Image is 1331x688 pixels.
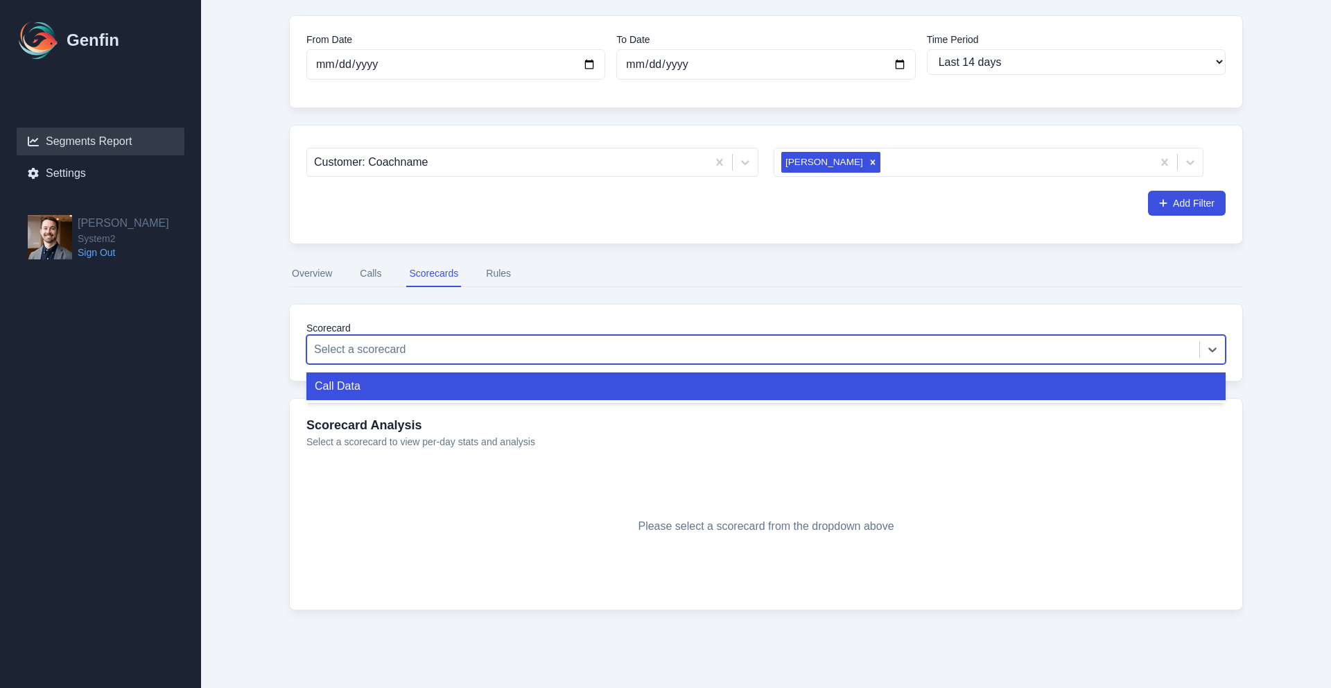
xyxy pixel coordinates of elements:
[306,372,1226,400] div: Call Data
[78,246,169,259] a: Sign Out
[306,435,1226,449] p: Select a scorecard to view per-day stats and analysis
[781,152,865,173] div: [PERSON_NAME]
[927,33,1226,46] label: Time Period
[483,261,514,287] button: Rules
[1148,191,1226,216] button: Add Filter
[406,261,461,287] button: Scorecards
[306,415,1226,435] h4: Scorecard Analysis
[17,18,61,62] img: Logo
[28,215,72,259] img: Jordan Stamman
[67,29,119,51] h1: Genfin
[306,321,1226,335] label: Scorecard
[306,33,605,46] label: From Date
[357,261,384,287] button: Calls
[17,160,184,187] a: Settings
[865,152,880,173] div: Remove Desiree Schnell
[78,232,169,246] span: System2
[616,33,915,46] label: To Date
[17,128,184,155] a: Segments Report
[78,215,169,232] h2: [PERSON_NAME]
[638,518,894,535] p: Please select a scorecard from the dropdown above
[289,261,335,287] button: Overview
